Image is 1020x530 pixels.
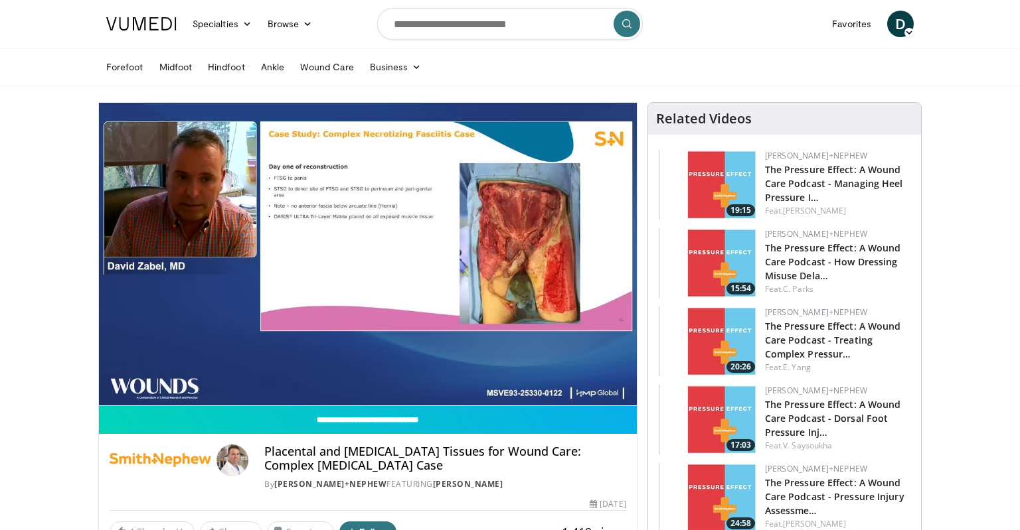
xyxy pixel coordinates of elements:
[765,463,867,474] a: [PERSON_NAME]+Nephew
[253,54,292,80] a: Ankle
[765,205,910,217] div: Feat.
[765,306,867,318] a: [PERSON_NAME]+Nephew
[216,444,248,476] img: Avatar
[765,283,910,295] div: Feat.
[433,478,503,490] a: [PERSON_NAME]
[590,498,626,510] div: [DATE]
[659,306,758,376] a: 20:26
[377,8,643,40] input: Search topics, interventions
[765,398,901,438] a: The Pressure Effect: A Wound Care Podcast - Dorsal Foot Pressure Inj…
[99,103,637,406] video-js: Video Player
[106,17,177,31] img: VuMedi Logo
[659,150,758,220] a: 19:15
[783,440,832,451] a: V. Saysoukha
[264,478,626,490] div: By FEATURING
[887,11,914,37] a: D
[98,54,151,80] a: Forefoot
[765,518,910,530] div: Feat.
[726,517,755,529] span: 24:58
[274,478,386,490] a: [PERSON_NAME]+Nephew
[824,11,879,37] a: Favorites
[110,444,211,476] img: Smith+Nephew
[783,518,846,529] a: [PERSON_NAME]
[765,241,901,282] a: The Pressure Effect: A Wound Care Podcast - How Dressing Misuse Dela…
[151,54,201,80] a: Midfoot
[659,150,758,220] img: 60a7b2e5-50df-40c4-868a-521487974819.150x105_q85_crop-smart_upscale.jpg
[656,111,752,127] h4: Related Videos
[726,204,755,216] span: 19:15
[726,361,755,373] span: 20:26
[260,11,321,37] a: Browse
[726,439,755,451] span: 17:03
[765,476,904,517] a: The Pressure Effect: A Wound Care Podcast - Pressure Injury Assessme…
[765,440,910,452] div: Feat.
[765,228,867,239] a: [PERSON_NAME]+Nephew
[659,385,758,454] a: 17:03
[765,320,901,360] a: The Pressure Effect: A Wound Care Podcast - Treating Complex Pressur…
[783,283,813,295] a: C. Parks
[659,385,758,454] img: d68379d8-97de-484f-9076-f39c80eee8eb.150x105_q85_crop-smart_upscale.jpg
[659,306,758,376] img: 5dccabbb-5219-43eb-ba82-333b4a767645.150x105_q85_crop-smart_upscale.jpg
[659,228,758,298] img: 61e02083-5525-4adc-9284-c4ef5d0bd3c4.150x105_q85_crop-smart_upscale.jpg
[292,54,362,80] a: Wound Care
[765,362,910,373] div: Feat.
[200,54,253,80] a: Hindfoot
[659,228,758,298] a: 15:54
[264,444,626,473] h4: Placental and [MEDICAL_DATA] Tissues for Wound Care: Complex [MEDICAL_DATA] Case
[248,189,487,319] button: Play Video
[185,11,260,37] a: Specialties
[362,54,430,80] a: Business
[765,150,867,161] a: [PERSON_NAME]+Nephew
[783,205,846,216] a: [PERSON_NAME]
[726,283,755,295] span: 15:54
[783,362,811,373] a: E. Yang
[765,163,903,204] a: The Pressure Effect: A Wound Care Podcast - Managing Heel Pressure I…
[765,385,867,396] a: [PERSON_NAME]+Nephew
